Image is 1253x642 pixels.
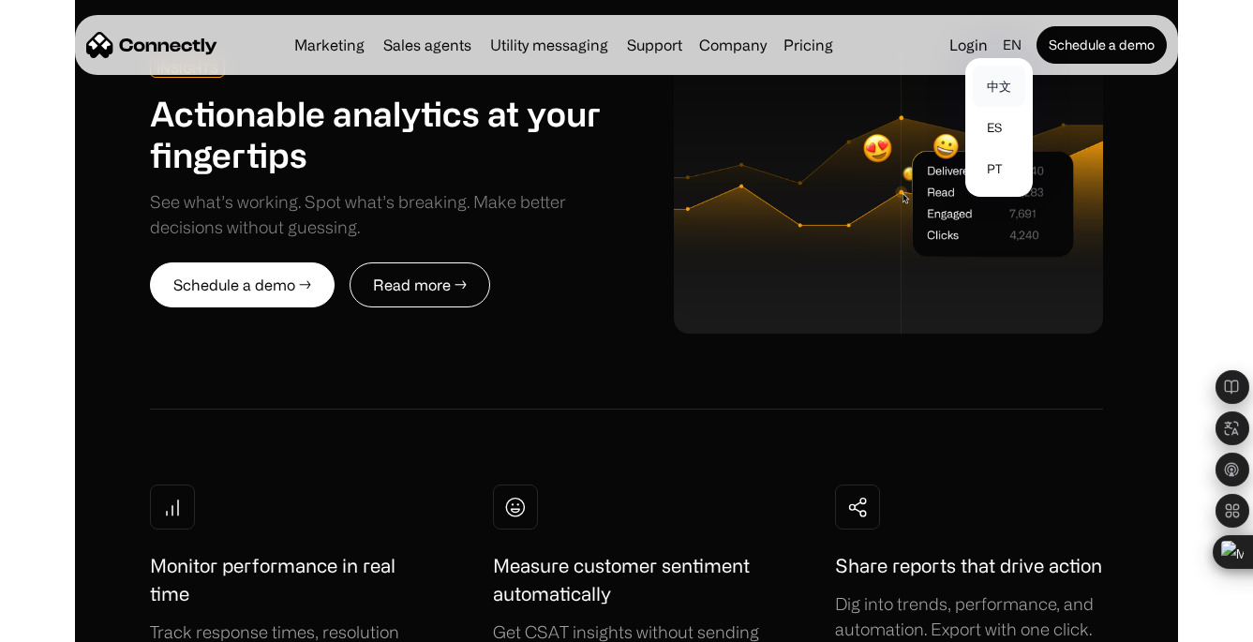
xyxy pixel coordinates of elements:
[150,93,627,173] h1: Actionable analytics at your fingertips
[157,61,218,75] div: INSIGHTS
[19,607,112,635] aside: Language selected: English
[350,262,490,307] a: Read more →
[965,58,1033,197] nav: en
[619,37,690,52] a: Support
[150,262,335,307] a: Schedule a demo →
[86,31,217,59] a: home
[483,37,616,52] a: Utility messaging
[973,66,1025,107] a: 中文
[835,591,1103,642] div: Dig into trends, performance, and automation. Export with one click.
[1003,32,1022,58] div: en
[37,609,112,635] ul: Language list
[150,552,418,608] h1: Monitor performance in real time
[973,148,1025,189] a: pt
[973,107,1025,148] a: es
[287,37,372,52] a: Marketing
[694,32,772,58] div: Company
[699,32,767,58] div: Company
[1037,26,1167,64] a: Schedule a demo
[776,37,841,52] a: Pricing
[493,552,761,608] h1: Measure customer sentiment automatically
[995,32,1033,58] div: en
[942,32,995,58] a: Login
[150,189,627,240] div: See what’s working. Spot what’s breaking. Make better decisions without guessing.
[835,552,1102,580] h1: Share reports that drive action
[376,37,479,52] a: Sales agents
